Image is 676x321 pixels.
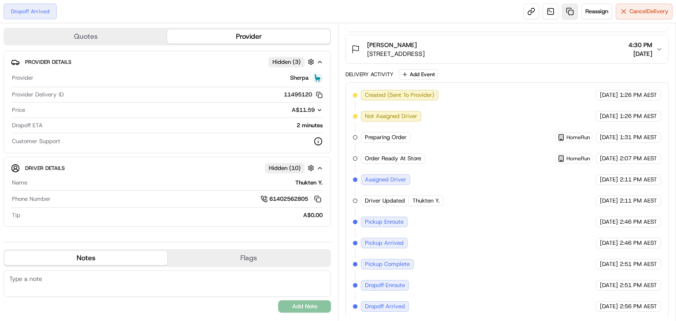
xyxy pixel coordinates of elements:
span: [DATE] [600,218,618,226]
span: Reassign [585,7,608,15]
span: 4:30 PM [628,41,652,49]
span: Hidden ( 10 ) [269,164,301,172]
span: Provider Delivery ID [12,91,64,99]
span: 1:26 PM AEST [620,91,657,99]
span: 61402562805 [269,195,308,203]
span: [DATE] [600,281,618,289]
span: Name [12,179,27,187]
span: Dropoff ETA [12,122,43,129]
span: Driver Details [25,165,65,172]
span: Cancel Delivery [629,7,669,15]
span: Pickup Enroute [365,218,404,226]
button: Add Event [399,69,438,80]
button: Notes [4,251,167,265]
span: [DATE] [600,197,618,205]
span: [DATE] [600,133,618,141]
span: Dropoff Enroute [365,281,405,289]
button: Hidden (10) [265,162,316,173]
span: Pickup Complete [365,260,410,268]
span: Assigned Driver [365,176,406,184]
span: Preparing Order [365,133,407,141]
span: Customer Support [12,137,60,145]
button: Driver DetailsHidden (10) [11,161,323,175]
span: 2:11 PM AEST [620,176,657,184]
span: Phone Number [12,195,51,203]
span: Sherpa [290,74,309,82]
button: 11495120 [284,91,323,99]
span: [STREET_ADDRESS] [367,49,425,58]
span: [DATE] [628,49,652,58]
button: Provider [167,30,330,44]
span: Created (Sent To Provider) [365,91,434,99]
span: Provider [12,74,33,82]
span: 2:46 PM AEST [620,218,657,226]
img: sherpa_logo.png [312,73,323,83]
span: Not Assigned Driver [365,112,417,120]
button: Provider DetailsHidden (3) [11,55,323,69]
button: Flags [167,251,330,265]
span: 2:46 PM AEST [620,239,657,247]
span: Provider Details [25,59,71,66]
span: 1:31 PM AEST [620,133,657,141]
div: Thukten Y. [31,179,323,187]
span: [DATE] [600,303,618,310]
span: Thukten Y. [412,197,440,205]
span: 2:51 PM AEST [620,281,657,289]
span: 1:26 PM AEST [620,112,657,120]
span: Dropoff Arrived [365,303,405,310]
button: [PERSON_NAME][STREET_ADDRESS]4:30 PM[DATE] [346,35,668,63]
span: [DATE] [600,176,618,184]
span: Order Ready At Store [365,155,421,162]
button: Quotes [4,30,167,44]
span: HomeRun [566,134,590,141]
span: [DATE] [600,155,618,162]
button: A$11.59 [245,106,323,114]
button: CancelDelivery [616,4,672,19]
span: 2:56 PM AEST [620,303,657,310]
div: Delivery Activity [345,71,393,78]
span: Price [12,106,25,114]
span: [DATE] [600,112,618,120]
div: A$0.00 [24,211,323,219]
button: Hidden (3) [268,56,316,67]
span: A$11.59 [292,106,315,114]
span: Driver Updated [365,197,405,205]
span: [DATE] [600,91,618,99]
span: [DATE] [600,239,618,247]
span: Tip [12,211,20,219]
span: [DATE] [600,260,618,268]
a: 61402562805 [261,194,323,204]
span: 2:07 PM AEST [620,155,657,162]
span: Pickup Arrived [365,239,404,247]
span: HomeRun [566,155,590,162]
span: Hidden ( 3 ) [272,58,301,66]
span: 2:51 PM AEST [620,260,657,268]
button: Reassign [581,4,612,19]
span: 2:11 PM AEST [620,197,657,205]
div: 2 minutes [46,122,323,129]
span: [PERSON_NAME] [367,41,417,49]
